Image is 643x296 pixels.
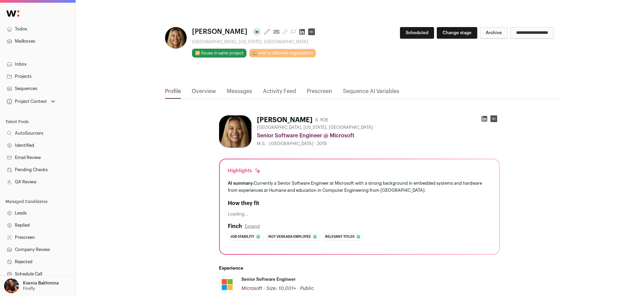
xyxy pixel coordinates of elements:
[228,211,491,217] div: Loading...
[5,99,47,104] div: Project Context
[264,286,296,291] span: · Size: 10,001+
[257,141,500,146] div: M.S. - [GEOGRAPHIC_DATA] - 2019
[192,49,246,58] button: 🔂 Reuse in same project
[192,87,216,99] a: Overview
[257,115,313,125] h1: [PERSON_NAME]
[3,7,23,20] img: Wellfound
[300,286,314,291] span: Public
[3,278,60,293] button: Open dropdown
[228,180,491,194] div: Currently a Senior Software Engineer at Microsoft with a strong background in embedded systems an...
[228,167,261,174] div: Highlights
[325,233,354,240] span: Relevant titles
[263,87,296,99] a: Activity Feed
[241,286,262,291] span: Microsoft
[228,199,491,207] h2: How they fit
[245,224,260,229] button: Expand
[4,278,19,293] img: 13968079-medium_jpg
[227,87,252,99] a: Messages
[219,266,500,271] h2: Experience
[241,276,296,282] div: Senior Software Engineer
[230,233,254,240] span: Job stability
[219,277,235,292] img: c786a7b10b07920eb52778d94b98952337776963b9c08eb22d98bc7b89d269e4.jpg
[192,39,318,45] div: [GEOGRAPHIC_DATA], [US_STATE], [GEOGRAPHIC_DATA]
[297,285,299,292] span: ·
[219,115,251,148] img: e6688aa597eb7e7ee4302efd8cd815909396e5b91d79bbbb226f01734ebadf1e.jpg
[249,49,316,58] a: 🏡 Add to different organization
[480,27,508,39] button: Archive
[165,87,181,99] a: Profile
[343,87,399,99] a: Sequence AI Variables
[400,27,434,39] button: Scheduled
[192,27,247,37] span: [PERSON_NAME]
[23,280,59,286] p: Ksenia Bakhmina
[5,97,56,106] button: Open dropdown
[228,222,242,230] h2: Finch
[315,117,328,123] div: 6 YOE
[257,132,500,140] div: Senior Software Engineer @ Microsoft
[257,125,373,130] span: [GEOGRAPHIC_DATA], [US_STATE], [GEOGRAPHIC_DATA]
[268,233,311,240] span: Not verkada employee
[165,27,187,49] img: e6688aa597eb7e7ee4302efd8cd815909396e5b91d79bbbb226f01734ebadf1e.jpg
[307,87,332,99] a: Prescreen
[23,286,35,291] p: Firefly
[437,27,477,39] button: Change stage
[228,181,254,185] span: AI summary:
